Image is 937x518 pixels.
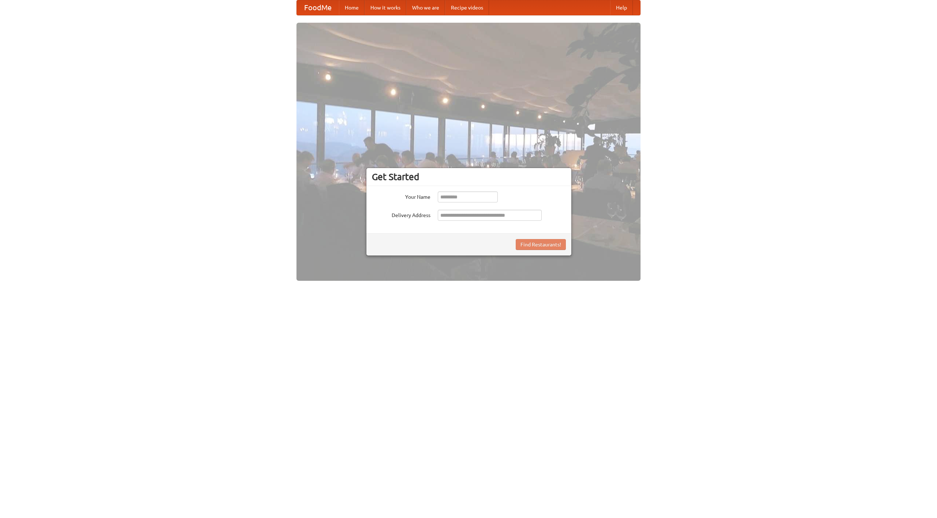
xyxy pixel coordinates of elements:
label: Delivery Address [372,210,430,219]
a: Recipe videos [445,0,489,15]
a: How it works [365,0,406,15]
a: Help [610,0,633,15]
h3: Get Started [372,171,566,182]
label: Your Name [372,191,430,201]
button: Find Restaurants! [516,239,566,250]
a: Who we are [406,0,445,15]
a: FoodMe [297,0,339,15]
a: Home [339,0,365,15]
